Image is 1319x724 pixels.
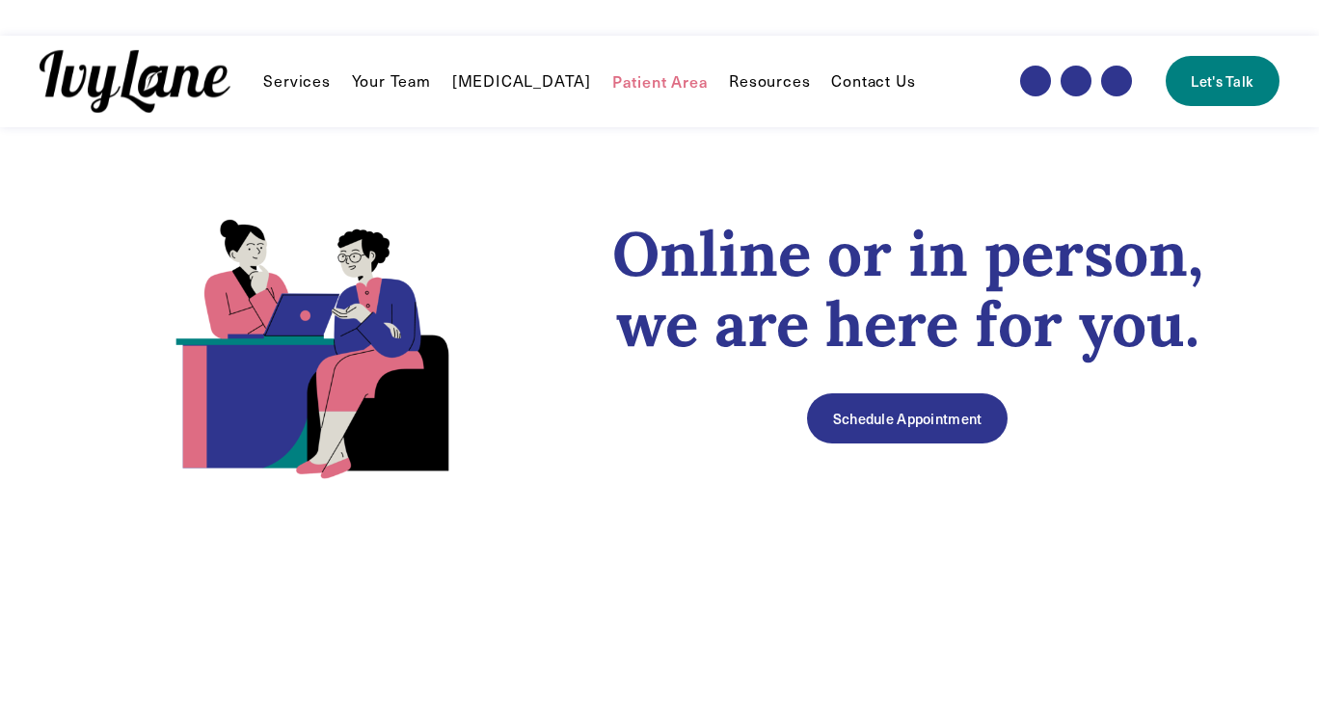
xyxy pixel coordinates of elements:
[1166,56,1279,106] a: Let's Talk
[729,69,810,93] a: folder dropdown
[577,219,1238,360] h1: Online or in person, we are here for you.
[807,393,1008,443] a: Schedule Appointment
[352,69,431,93] a: Your Team
[1020,66,1051,96] a: Facebook
[1101,66,1132,96] a: LinkedIn
[40,50,230,113] img: Ivy Lane Counseling &mdash; Therapy that works for you
[831,69,915,93] a: Contact Us
[612,69,709,93] a: Patient Area
[729,71,810,92] span: Resources
[452,69,591,93] a: [MEDICAL_DATA]
[263,71,330,92] span: Services
[263,69,330,93] a: folder dropdown
[1061,66,1091,96] a: Instagram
